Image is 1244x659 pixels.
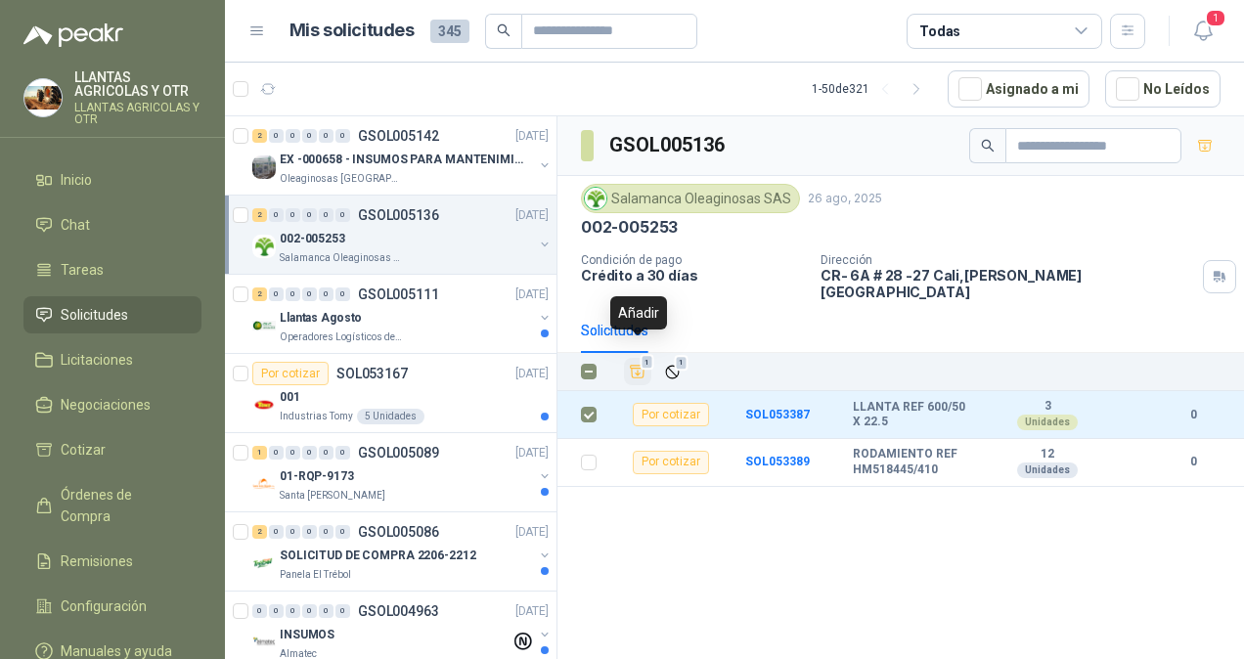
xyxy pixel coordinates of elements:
[335,129,350,143] div: 0
[1166,453,1221,471] b: 0
[252,124,553,187] a: 2 0 0 0 0 0 GSOL005142[DATE] Company LogoEX -000658 - INSUMOS PARA MANTENIMIENTO MECANICOOleagino...
[358,208,439,222] p: GSOL005136
[61,550,133,572] span: Remisiones
[61,394,151,416] span: Negociaciones
[302,287,317,301] div: 0
[61,169,92,191] span: Inicio
[821,267,1195,300] p: CR- 6A # 28 -27 Cali , [PERSON_NAME][GEOGRAPHIC_DATA]
[581,320,648,341] div: Solicitudes
[980,399,1115,415] b: 3
[633,403,709,426] div: Por cotizar
[980,447,1115,462] b: 12
[252,525,267,539] div: 2
[515,286,549,304] p: [DATE]
[335,287,350,301] div: 0
[515,602,549,621] p: [DATE]
[252,129,267,143] div: 2
[23,23,123,47] img: Logo peakr
[745,408,810,421] b: SOL053387
[633,451,709,474] div: Por cotizar
[280,567,351,583] p: Panela El Trébol
[319,208,333,222] div: 0
[319,129,333,143] div: 0
[497,23,511,37] span: search
[286,525,300,539] div: 0
[23,476,201,535] a: Órdenes de Compra
[252,441,553,504] a: 1 0 0 0 0 0 GSOL005089[DATE] Company Logo01-RQP-9173Santa [PERSON_NAME]
[358,446,439,460] p: GSOL005089
[61,304,128,326] span: Solicitudes
[280,309,362,328] p: Llantas Agosto
[252,155,276,179] img: Company Logo
[74,70,201,98] p: LLANTAS AGRICOLAS Y OTR
[280,409,353,424] p: Industrias Tomy
[280,488,385,504] p: Santa [PERSON_NAME]
[853,447,968,477] b: RODAMIENTO REF HM518445/410
[659,359,686,385] button: Ignorar
[302,129,317,143] div: 0
[61,349,133,371] span: Licitaciones
[23,386,201,423] a: Negociaciones
[269,208,284,222] div: 0
[981,139,995,153] span: search
[269,604,284,618] div: 0
[812,73,932,105] div: 1 - 50 de 321
[335,208,350,222] div: 0
[1205,9,1226,27] span: 1
[252,446,267,460] div: 1
[1166,406,1221,424] b: 0
[269,446,284,460] div: 0
[23,588,201,625] a: Configuración
[23,431,201,468] a: Cotizar
[515,523,549,542] p: [DATE]
[515,206,549,225] p: [DATE]
[286,604,300,618] div: 0
[286,446,300,460] div: 0
[280,230,345,248] p: 002-005253
[808,190,882,208] p: 26 ago, 2025
[948,70,1089,108] button: Asignado a mi
[624,358,651,385] button: Añadir
[286,129,300,143] div: 0
[252,235,276,258] img: Company Logo
[280,547,476,565] p: SOLICITUD DE COMPRA 2206-2212
[675,355,689,371] span: 1
[745,455,810,468] a: SOL053389
[1185,14,1221,49] button: 1
[23,206,201,243] a: Chat
[358,287,439,301] p: GSOL005111
[302,604,317,618] div: 0
[581,184,800,213] div: Salamanca Oleaginosas SAS
[280,250,403,266] p: Salamanca Oleaginosas SAS
[336,367,408,380] p: SOL053167
[581,267,805,284] p: Crédito a 30 días
[335,525,350,539] div: 0
[252,203,553,266] a: 2 0 0 0 0 0 GSOL005136[DATE] Company Logo002-005253Salamanca Oleaginosas SAS
[609,130,728,160] h3: GSOL005136
[919,21,960,42] div: Todas
[286,208,300,222] div: 0
[252,551,276,575] img: Company Logo
[269,129,284,143] div: 0
[269,525,284,539] div: 0
[335,446,350,460] div: 0
[302,208,317,222] div: 0
[269,287,284,301] div: 0
[319,604,333,618] div: 0
[335,604,350,618] div: 0
[581,253,805,267] p: Condición de pago
[1105,70,1221,108] button: No Leídos
[280,467,354,486] p: 01-RQP-9173
[252,520,553,583] a: 2 0 0 0 0 0 GSOL005086[DATE] Company LogoSOLICITUD DE COMPRA 2206-2212Panela El Trébol
[1017,462,1078,478] div: Unidades
[23,296,201,333] a: Solicitudes
[430,20,469,43] span: 345
[280,626,334,644] p: INSUMOS
[252,604,267,618] div: 0
[581,217,678,238] p: 002-005253
[61,484,183,527] span: Órdenes de Compra
[252,208,267,222] div: 2
[23,341,201,378] a: Licitaciones
[225,354,556,433] a: Por cotizarSOL053167[DATE] Company Logo001Industrias Tomy5 Unidades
